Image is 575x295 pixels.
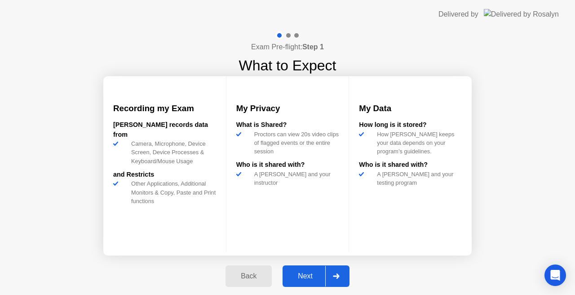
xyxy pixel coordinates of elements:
div: Proctors can view 20s video clips of flagged events or the entire session [251,130,339,156]
div: How long is it stored? [359,120,462,130]
h3: My Privacy [236,102,339,115]
div: Who is it shared with? [236,160,339,170]
img: Delivered by Rosalyn [484,9,559,19]
div: What is Shared? [236,120,339,130]
b: Step 1 [302,43,324,51]
div: [PERSON_NAME] records data from [113,120,216,139]
div: How [PERSON_NAME] keeps your data depends on your program’s guidelines. [373,130,462,156]
div: Who is it shared with? [359,160,462,170]
h4: Exam Pre-flight: [251,42,324,52]
div: Delivered by [438,9,478,20]
div: Back [228,272,269,280]
h3: Recording my Exam [113,102,216,115]
div: Open Intercom Messenger [544,265,566,286]
button: Next [283,265,349,287]
h3: My Data [359,102,462,115]
div: Other Applications, Additional Monitors & Copy, Paste and Print functions [128,179,216,205]
div: A [PERSON_NAME] and your instructor [251,170,339,187]
button: Back [226,265,272,287]
div: Next [285,272,325,280]
h1: What to Expect [239,55,336,76]
div: A [PERSON_NAME] and your testing program [373,170,462,187]
div: Camera, Microphone, Device Screen, Device Processes & Keyboard/Mouse Usage [128,139,216,165]
div: and Restricts [113,170,216,180]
